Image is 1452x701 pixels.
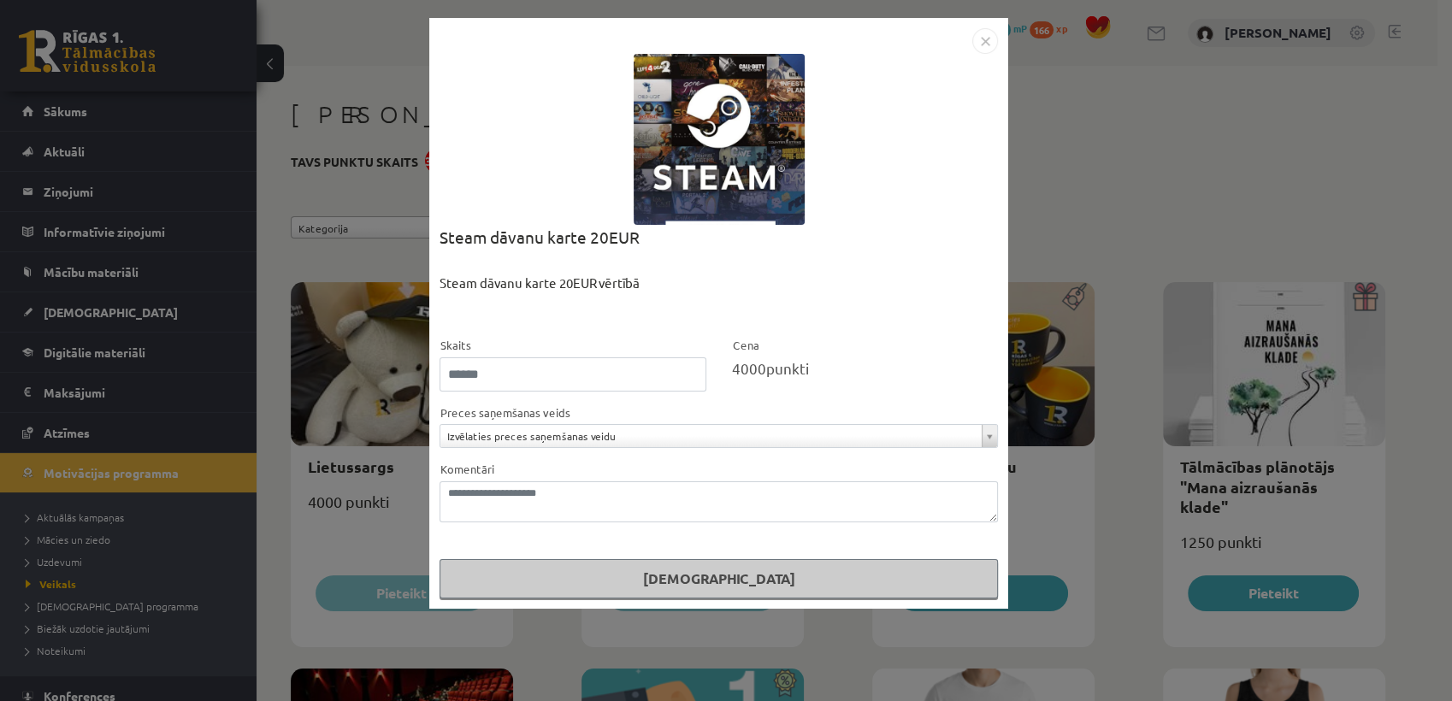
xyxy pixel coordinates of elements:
[440,274,998,336] div: Steam dāvanu karte 20EUR vērtībā
[440,337,471,354] label: Skaits
[732,357,999,380] div: punkti
[440,425,997,447] a: Izvēlaties preces saņemšanas veidu
[440,461,494,478] label: Komentāri
[972,28,998,54] img: motivation-modal-close-c4c6120e38224f4335eb81b515c8231475e344d61debffcd306e703161bf1fac.png
[440,225,998,274] div: Steam dāvanu karte 20EUR
[440,404,570,421] label: Preces saņemšanas veids
[732,359,766,377] span: 4000
[732,337,759,354] label: Cena
[972,31,998,47] a: Close
[440,559,998,598] button: [DEMOGRAPHIC_DATA]
[447,425,975,447] span: Izvēlaties preces saņemšanas veidu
